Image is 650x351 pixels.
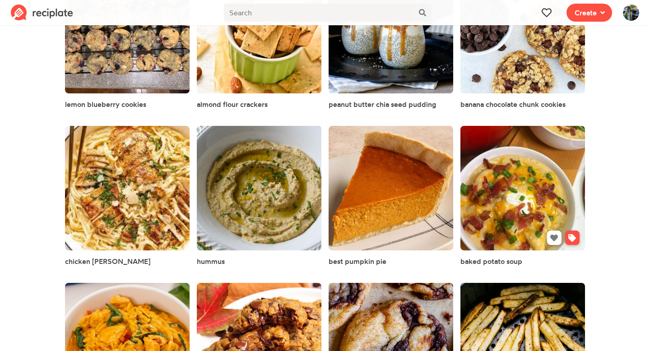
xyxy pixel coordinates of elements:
[11,5,73,21] img: Reciplate
[65,256,150,267] a: chicken [PERSON_NAME]
[329,257,386,266] span: best pumpkin pie
[65,99,146,110] a: lemon blueberry cookies
[197,99,268,110] a: almond flour crackers
[575,7,597,18] span: Create
[460,257,522,266] span: baked potato soup
[197,257,225,266] span: hummus
[460,99,566,110] a: banana chocolate chunk cookies
[329,100,436,109] span: peanut butter chia seed pudding
[460,256,522,267] a: baked potato soup
[460,100,566,109] span: banana chocolate chunk cookies
[329,99,436,110] a: peanut butter chia seed pudding
[623,5,639,21] img: User's avatar
[197,256,225,267] a: hummus
[224,4,413,22] input: Search
[197,100,268,109] span: almond flour crackers
[65,100,146,109] span: lemon blueberry cookies
[329,256,386,267] a: best pumpkin pie
[65,257,150,266] span: chicken [PERSON_NAME]
[566,4,612,22] button: Create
